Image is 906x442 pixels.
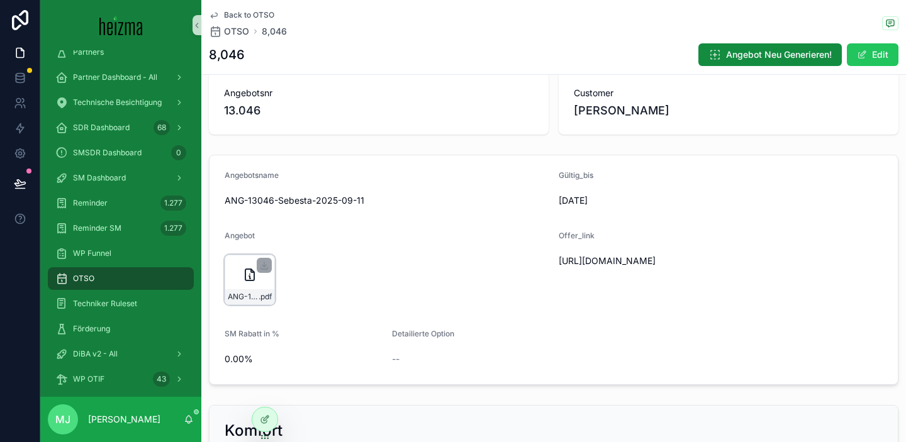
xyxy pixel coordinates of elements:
[259,292,272,302] span: .pdf
[73,374,104,384] span: WP OTIF
[48,242,194,265] a: WP Funnel
[88,413,160,426] p: [PERSON_NAME]
[48,217,194,240] a: Reminder SM1.277
[154,120,170,135] div: 68
[48,167,194,189] a: SM Dashboard
[55,412,70,427] span: MJ
[73,324,110,334] span: Förderung
[73,299,137,309] span: Techniker Ruleset
[73,198,108,208] span: Reminder
[171,145,186,160] div: 0
[224,87,534,99] span: Angebotsnr
[847,43,898,66] button: Edit
[48,368,194,390] a: WP OTIF43
[209,10,274,20] a: Back to OTSO
[224,25,249,38] span: OTSO
[392,353,400,365] span: --
[574,102,669,119] span: [PERSON_NAME]
[224,10,274,20] span: Back to OTSO
[574,87,883,99] span: Customer
[48,267,194,290] a: OTSO
[73,148,142,158] span: SMSDR Dashboard
[48,66,194,89] a: Partner Dashboard - All
[73,248,111,258] span: WP Funnel
[48,141,194,164] a: SMSDR Dashboard0
[73,273,94,284] span: OTSO
[698,43,842,66] button: Angebot Neu Generieren!
[225,353,382,365] span: 0.00%
[48,41,194,64] a: Partners
[48,292,194,315] a: Techniker Ruleset
[48,343,194,365] a: DiBA v2 - All
[153,372,170,387] div: 43
[73,47,104,57] span: Partners
[99,15,143,35] img: App logo
[225,231,255,240] span: Angebot
[160,221,186,236] div: 1.277
[559,194,716,207] span: [DATE]
[40,50,201,397] div: scrollable content
[73,72,157,82] span: Partner Dashboard - All
[225,421,282,441] h2: Komfort
[559,170,593,180] span: Gültig_bis
[392,329,454,338] span: Detailierte Option
[209,46,245,64] h1: 8,046
[726,48,832,61] span: Angebot Neu Generieren!
[262,25,287,38] a: 8,046
[73,173,126,183] span: SM Dashboard
[225,194,549,207] span: ANG-13046-Sebesta-2025-09-11
[160,196,186,211] div: 1.277
[225,329,279,338] span: SM Rabatt in %
[209,25,249,38] a: OTSO
[73,349,118,359] span: DiBA v2 - All
[228,292,259,302] span: ANG-13046-Sebesta-2025-09-11
[48,318,194,340] a: Förderung
[73,223,121,233] span: Reminder SM
[559,255,771,267] span: [URL][DOMAIN_NAME]
[225,170,279,180] span: Angebotsname
[48,91,194,114] a: Technische Besichtigung
[48,192,194,214] a: Reminder1.277
[559,231,595,240] span: Offer_link
[73,97,162,108] span: Technische Besichtigung
[48,116,194,139] a: SDR Dashboard68
[224,102,534,119] span: 13.046
[73,123,130,133] span: SDR Dashboard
